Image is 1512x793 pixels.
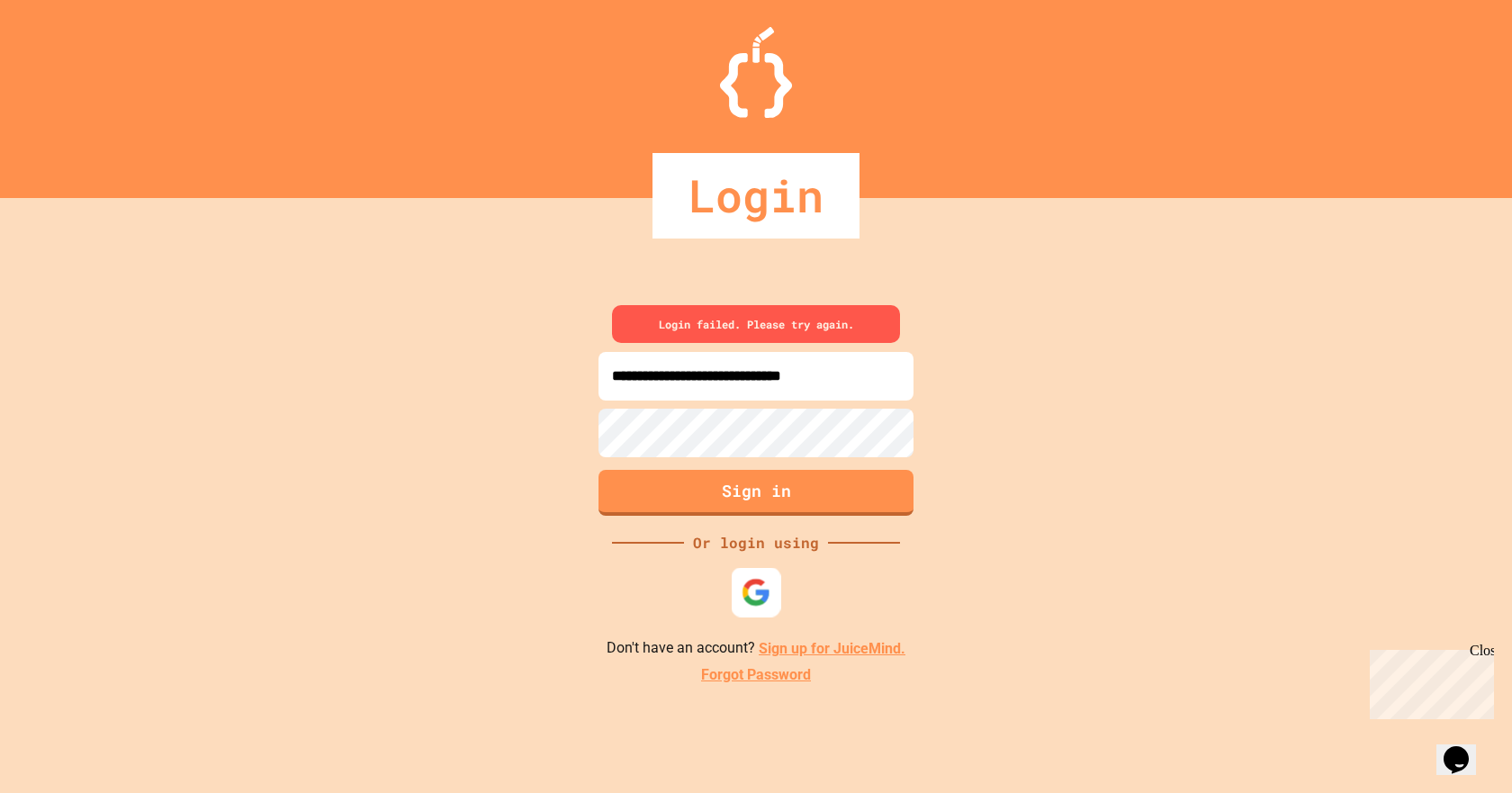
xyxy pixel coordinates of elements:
[7,7,124,114] div: Chat with us now!Close
[759,640,905,657] a: Sign up for JuiceMind.
[742,578,771,608] img: google-icon.svg
[720,27,792,118] img: Logo.svg
[701,664,811,686] a: Forgot Password
[598,470,913,516] button: Sign in
[1436,721,1494,775] iframe: chat widget
[607,637,905,660] p: Don't have an account?
[684,532,828,554] div: Or login using
[652,153,859,239] div: Login
[612,305,900,343] div: Login failed. Please try again.
[1363,643,1494,719] iframe: chat widget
